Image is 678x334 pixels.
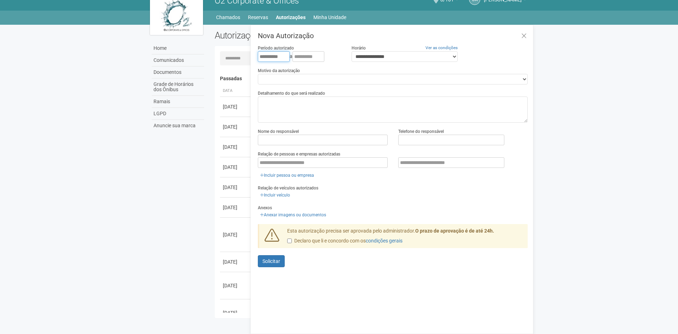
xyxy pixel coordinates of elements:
a: LGPD [152,108,204,120]
button: Solicitar [258,255,285,267]
label: Relação de pessoas e empresas autorizadas [258,151,340,157]
a: condições gerais [366,238,402,244]
label: Relação de veículos autorizados [258,185,318,191]
label: Período autorizado [258,45,294,51]
a: Anexar imagens ou documentos [258,211,328,219]
label: Detalhamento do que será realizado [258,90,325,96]
label: Horário [352,45,366,51]
a: Grade de Horários dos Ônibus [152,78,204,96]
div: [DATE] [223,103,249,110]
div: [DATE] [223,282,249,289]
h4: Passadas [220,76,523,81]
div: [DATE] [223,258,249,265]
a: Chamados [216,12,240,22]
a: Anuncie sua marca [152,120,204,131]
a: Incluir pessoa ou empresa [258,171,316,179]
a: Comunicados [152,54,204,66]
div: [DATE] [223,143,249,151]
a: Minha Unidade [313,12,346,22]
input: Declaro que li e concordo com oscondições gerais [287,239,292,243]
a: Incluir veículo [258,191,292,199]
div: [DATE] [223,309,249,316]
div: [DATE] [223,123,249,130]
h2: Autorizações [215,30,366,41]
a: Ramais [152,96,204,108]
th: Data [220,85,252,97]
label: Motivo da autorização [258,68,300,74]
label: Telefone do responsável [398,128,444,135]
div: Esta autorização precisa ser aprovada pelo administrador. [282,228,528,248]
span: Solicitar [262,258,280,264]
div: [DATE] [223,231,249,238]
div: [DATE] [223,164,249,171]
h3: Nova Autorização [258,32,528,39]
div: a [258,51,341,62]
div: [DATE] [223,184,249,191]
a: Ver as condições [425,45,458,50]
label: Declaro que li e concordo com os [287,238,402,245]
a: Documentos [152,66,204,78]
label: Nome do responsável [258,128,299,135]
a: Autorizações [276,12,306,22]
a: Home [152,42,204,54]
label: Anexos [258,205,272,211]
strong: O prazo de aprovação é de até 24h. [415,228,494,234]
a: Reservas [248,12,268,22]
div: [DATE] [223,204,249,211]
